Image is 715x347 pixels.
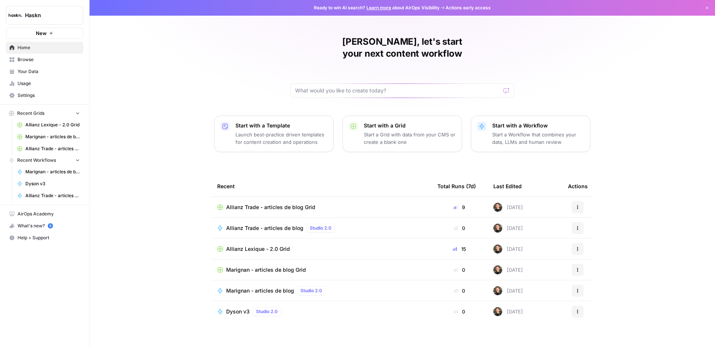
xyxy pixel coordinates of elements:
div: [DATE] [493,224,523,233]
a: Settings [6,89,83,101]
div: [DATE] [493,203,523,212]
button: What's new? 5 [6,220,83,232]
span: Allianz Lexique - 2.0 Grid [25,122,80,128]
a: Learn more [366,5,391,10]
a: 5 [48,223,53,228]
span: Allianz Trade - articles de blog [25,192,80,199]
div: [DATE] [493,307,523,316]
span: Marignan - articles de blog Grid [226,266,306,274]
div: Total Runs (7d) [437,176,476,196]
div: [DATE] [493,265,523,274]
span: Studio 2.0 [300,287,322,294]
button: Start with a GridStart a Grid with data from your CMS or create a blank one [343,116,462,152]
span: Your Data [18,68,80,75]
img: uhgcgt6zpiex4psiaqgkk0ok3li6 [493,245,502,253]
span: Marignan - articles de blog Grid [25,133,80,140]
div: 0 [437,266,481,274]
div: 0 [437,308,481,315]
div: [DATE] [493,245,523,253]
span: Marignan - articles de blog [226,287,294,294]
a: Dyson v3Studio 2.0 [217,307,425,316]
div: Recent [217,176,425,196]
span: Recent Grids [17,110,44,117]
div: [DATE] [493,286,523,295]
a: Marignan - articles de blog [14,166,83,178]
div: Actions [568,176,588,196]
span: Usage [18,80,80,87]
div: 9 [437,204,481,211]
img: uhgcgt6zpiex4psiaqgkk0ok3li6 [493,224,502,233]
span: Studio 2.0 [310,225,331,231]
a: Marignan - articles de blog Grid [14,131,83,143]
a: Allianz Trade - articles de blog Grid [217,204,425,211]
p: Start a Grid with data from your CMS or create a blank one [364,131,456,146]
div: 0 [437,224,481,232]
span: Help + Support [18,234,80,241]
span: Dyson v3 [226,308,250,315]
span: Home [18,44,80,51]
img: uhgcgt6zpiex4psiaqgkk0ok3li6 [493,307,502,316]
span: AirOps Academy [18,211,80,217]
h1: [PERSON_NAME], let's start your next content workflow [290,36,514,60]
div: 0 [437,287,481,294]
p: Launch best-practice driven templates for content creation and operations [235,131,327,146]
a: Browse [6,54,83,66]
span: Marignan - articles de blog [25,168,80,175]
a: Usage [6,78,83,89]
span: Allianz Trade - articles de blog Grid [226,204,315,211]
span: Allianz Lexique - 2.0 Grid [226,245,290,253]
input: What would you like to create today? [295,87,500,94]
a: Your Data [6,66,83,78]
a: Home [6,42,83,54]
span: Browse [18,56,80,63]
span: Ready to win AI search? about AirOps Visibility [314,4,440,11]
button: Recent Grids [6,108,83,119]
img: uhgcgt6zpiex4psiaqgkk0ok3li6 [493,265,502,274]
a: Dyson v3 [14,178,83,190]
a: Allianz Lexique - 2.0 Grid [217,245,425,253]
button: Start with a WorkflowStart a Workflow that combines your data, LLMs and human review [471,116,590,152]
span: New [36,29,47,37]
button: New [6,28,83,39]
div: What's new? [6,220,83,231]
img: Haskn Logo [9,9,22,22]
text: 5 [49,224,51,228]
button: Help + Support [6,232,83,244]
p: Start with a Template [235,122,327,129]
button: Start with a TemplateLaunch best-practice driven templates for content creation and operations [214,116,334,152]
span: Haskn [25,12,70,19]
div: 15 [437,245,481,253]
span: Allianz Trade - articles de blog [226,224,303,232]
a: Allianz Trade - articles de blog Grid [14,143,83,155]
a: AirOps Academy [6,208,83,220]
button: Workspace: Haskn [6,6,83,25]
div: Last Edited [493,176,522,196]
button: Recent Workflows [6,155,83,166]
img: uhgcgt6zpiex4psiaqgkk0ok3li6 [493,286,502,295]
span: Recent Workflows [17,157,56,164]
a: Allianz Trade - articles de blogStudio 2.0 [217,224,425,233]
span: Settings [18,92,80,99]
a: Allianz Trade - articles de blog [14,190,83,202]
p: Start with a Grid [364,122,456,129]
span: Dyson v3 [25,180,80,187]
span: Actions early access [446,4,491,11]
p: Start a Workflow that combines your data, LLMs and human review [492,131,584,146]
a: Marignan - articles de blogStudio 2.0 [217,286,425,295]
a: Allianz Lexique - 2.0 Grid [14,119,83,131]
span: Allianz Trade - articles de blog Grid [25,145,80,152]
img: uhgcgt6zpiex4psiaqgkk0ok3li6 [493,203,502,212]
a: Marignan - articles de blog Grid [217,266,425,274]
p: Start with a Workflow [492,122,584,129]
span: Studio 2.0 [256,308,278,315]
